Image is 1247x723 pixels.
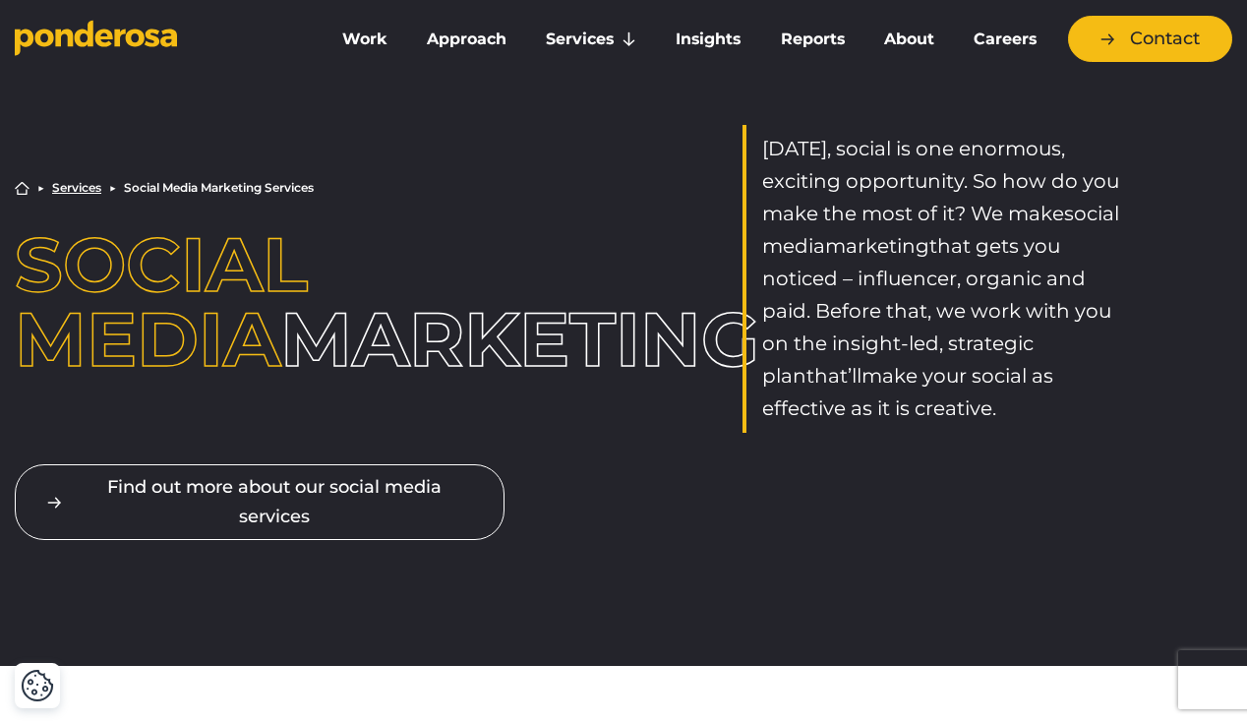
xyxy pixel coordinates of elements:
a: Work [327,19,403,60]
li: ▶︎ [109,182,116,194]
a: Contact [1068,16,1232,62]
a: Services [52,182,101,194]
a: Services [530,19,652,60]
a: Go to homepage [15,20,297,59]
button: Cookie Settings [21,669,54,702]
a: Careers [958,19,1052,60]
li: ▶︎ [37,182,44,194]
h1: Marketing [15,227,505,378]
span: [DATE], social is one enormous, exciting opportunity. So how do you make the most of it? We make [762,137,1119,225]
span: Social Media [15,218,308,385]
span: that’ll [806,364,861,388]
a: Home [15,181,30,196]
a: Reports [765,19,861,60]
a: Insights [660,19,756,60]
a: Approach [411,19,522,60]
li: Social Media Marketing Services [124,182,314,194]
img: Revisit consent button [21,669,54,702]
span: make your social as effective as it is creative. [762,364,1053,420]
a: Find out more about our social media services [15,464,505,540]
span: marketing [825,234,929,258]
span: that gets you noticed – influencer, organic and paid. Before that, we work with you on the insigh... [762,234,1111,388]
a: About [868,19,950,60]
